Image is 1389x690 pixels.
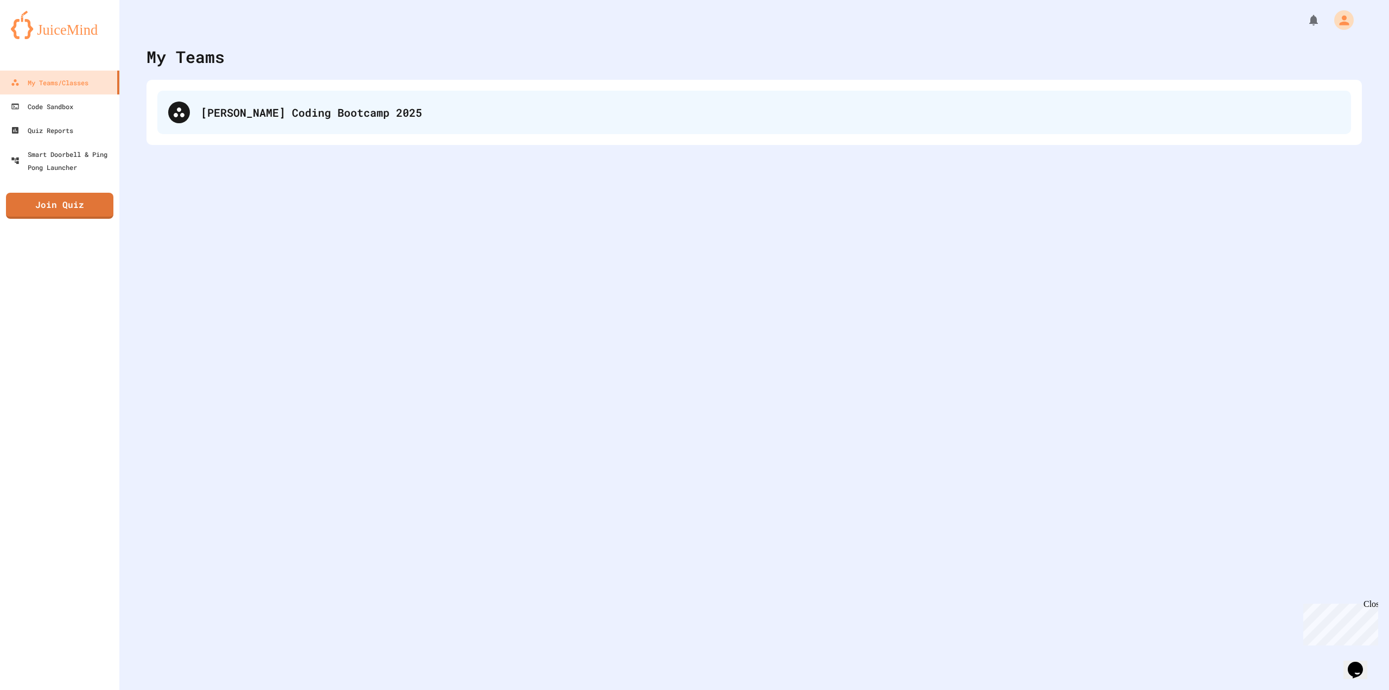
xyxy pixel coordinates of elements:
[157,91,1351,134] div: [PERSON_NAME] Coding Bootcamp 2025
[1343,647,1378,679] iframe: chat widget
[11,148,115,174] div: Smart Doorbell & Ping Pong Launcher
[11,11,109,39] img: logo-orange.svg
[201,104,1340,121] div: [PERSON_NAME] Coding Bootcamp 2025
[1299,599,1378,645] iframe: chat widget
[11,124,73,137] div: Quiz Reports
[11,100,73,113] div: Code Sandbox
[1323,8,1356,33] div: My Account
[146,45,225,69] div: My Teams
[11,76,88,89] div: My Teams/Classes
[4,4,75,69] div: Chat with us now!Close
[1287,11,1323,29] div: My Notifications
[6,193,113,219] a: Join Quiz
